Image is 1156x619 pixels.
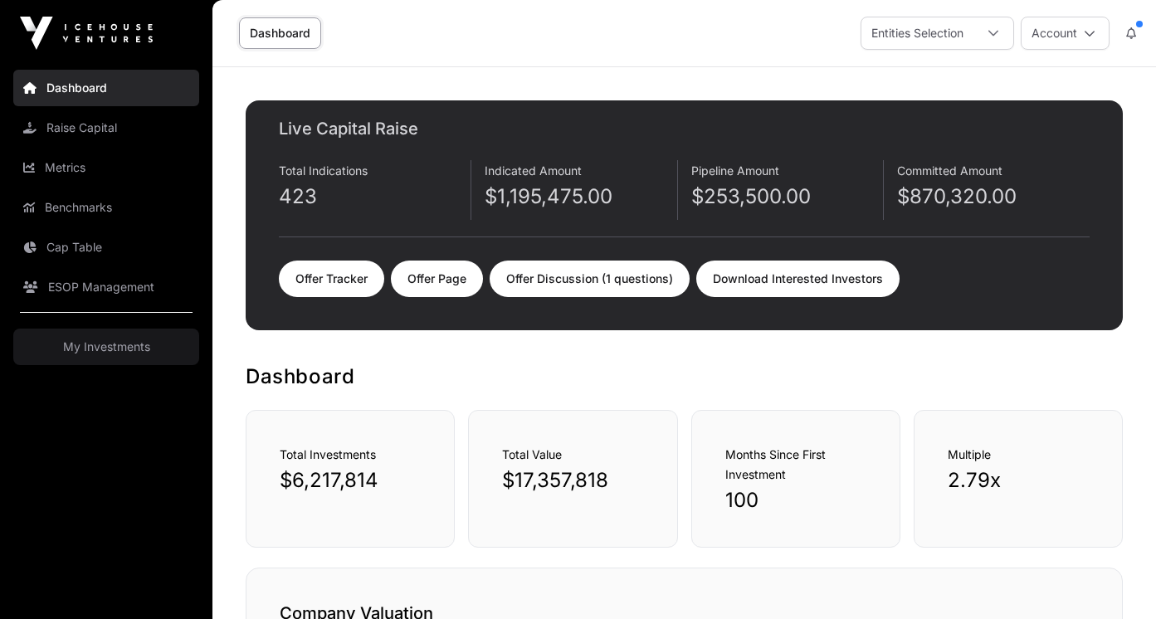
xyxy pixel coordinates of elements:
a: Cap Table [13,229,199,266]
p: 2.79x [948,467,1089,494]
a: Benchmarks [13,189,199,226]
a: Dashboard [239,17,321,49]
span: Pipeline Amount [691,163,779,178]
a: Download Interested Investors [696,261,900,297]
span: Total Investments [280,447,376,461]
h1: Dashboard [246,363,1123,390]
iframe: Chat Widget [1073,539,1156,619]
span: Indicated Amount [485,163,582,178]
a: My Investments [13,329,199,365]
a: Offer Tracker [279,261,384,297]
img: Icehouse Ventures Logo [20,17,153,50]
a: Offer Page [391,261,483,297]
span: Committed Amount [897,163,1002,178]
h2: Live Capital Raise [279,117,1090,140]
a: ESOP Management [13,269,199,305]
p: $1,195,475.00 [485,183,676,210]
div: Entities Selection [861,17,973,49]
button: Account [1021,17,1110,50]
a: Metrics [13,149,199,186]
p: $17,357,818 [502,467,643,494]
span: Multiple [948,447,991,461]
p: $870,320.00 [897,183,1090,210]
a: Offer Discussion (1 questions) [490,261,690,297]
p: $253,500.00 [691,183,883,210]
span: Months Since First Investment [725,447,826,481]
a: Dashboard [13,70,199,106]
a: Raise Capital [13,110,199,146]
p: 423 [279,183,471,210]
span: Total Indications [279,163,368,178]
p: 100 [725,487,866,514]
p: $6,217,814 [280,467,421,494]
span: Total Value [502,447,562,461]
